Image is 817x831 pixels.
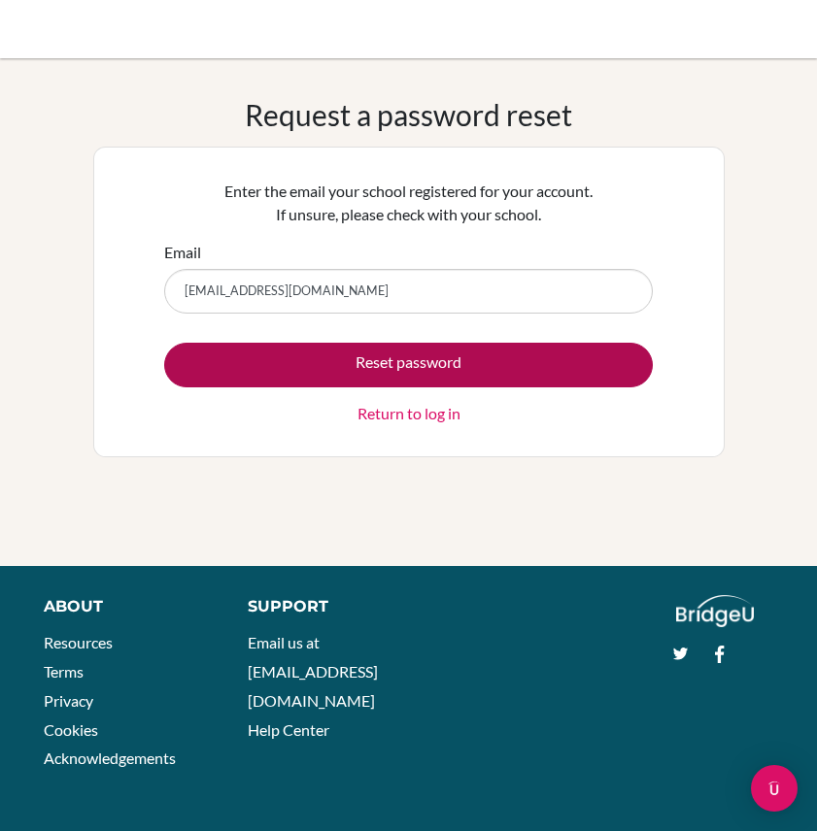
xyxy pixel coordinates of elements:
[751,765,798,812] div: Open Intercom Messenger
[44,720,98,739] a: Cookies
[164,180,653,226] p: Enter the email your school registered for your account. If unsure, please check with your school.
[164,241,201,264] label: Email
[248,720,329,739] a: Help Center
[357,402,460,425] a: Return to log in
[248,633,378,709] a: Email us at [EMAIL_ADDRESS][DOMAIN_NAME]
[676,595,755,627] img: logo_white@2x-f4f0deed5e89b7ecb1c2cc34c3e3d731f90f0f143d5ea2071677605dd97b5244.png
[245,97,572,132] h1: Request a password reset
[44,748,176,767] a: Acknowledgements
[248,595,391,618] div: Support
[164,343,653,387] button: Reset password
[44,595,204,618] div: About
[44,662,84,681] a: Terms
[44,691,93,710] a: Privacy
[44,633,113,651] a: Resources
